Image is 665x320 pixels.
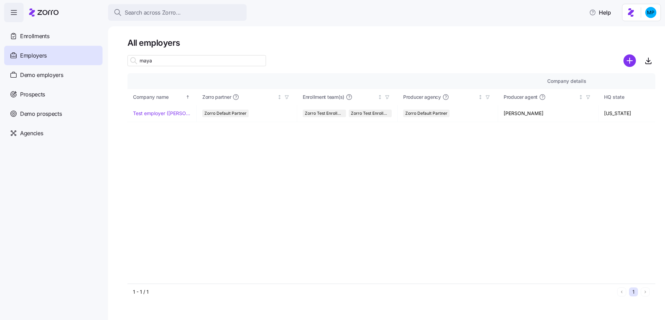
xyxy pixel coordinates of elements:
[623,54,636,67] svg: add icon
[133,288,614,295] div: 1 - 1 / 1
[204,110,247,117] span: Zorro Default Partner
[578,95,583,100] div: Not sorted
[133,110,191,117] a: Test employer ([PERSON_NAME])
[498,89,598,105] th: Producer agentNot sorted
[305,110,344,117] span: Zorro Test Enrollment Team 2
[589,8,611,17] span: Help
[504,94,538,101] span: Producer agent
[20,129,43,138] span: Agencies
[4,85,103,104] a: Prospects
[4,46,103,65] a: Employers
[125,8,181,17] span: Search across Zorro...
[645,7,656,18] img: b954e4dfce0f5620b9225907d0f7229f
[20,110,62,118] span: Demo prospects
[20,90,45,99] span: Prospects
[398,89,498,105] th: Producer agencyNot sorted
[108,4,247,21] button: Search across Zorro...
[20,71,63,79] span: Demo employers
[405,110,447,117] span: Zorro Default Partner
[127,55,266,66] input: Search employer
[498,105,598,122] td: [PERSON_NAME]
[277,95,282,100] div: Not sorted
[133,93,184,101] div: Company name
[378,95,382,100] div: Not sorted
[584,6,617,19] button: Help
[197,89,297,105] th: Zorro partnerNot sorted
[127,37,655,48] h1: All employers
[297,89,398,105] th: Enrollment team(s)Not sorted
[403,94,441,101] span: Producer agency
[20,51,47,60] span: Employers
[4,104,103,123] a: Demo prospects
[303,94,344,101] span: Enrollment team(s)
[20,32,49,41] span: Enrollments
[127,89,197,105] th: Company nameSorted ascending
[4,123,103,143] a: Agencies
[617,287,626,296] button: Previous page
[641,287,650,296] button: Next page
[185,95,190,100] div: Sorted ascending
[629,287,638,296] button: 1
[4,65,103,85] a: Demo employers
[478,95,483,100] div: Not sorted
[4,26,103,46] a: Enrollments
[202,94,231,101] span: Zorro partner
[351,110,390,117] span: Zorro Test Enrollment Team 1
